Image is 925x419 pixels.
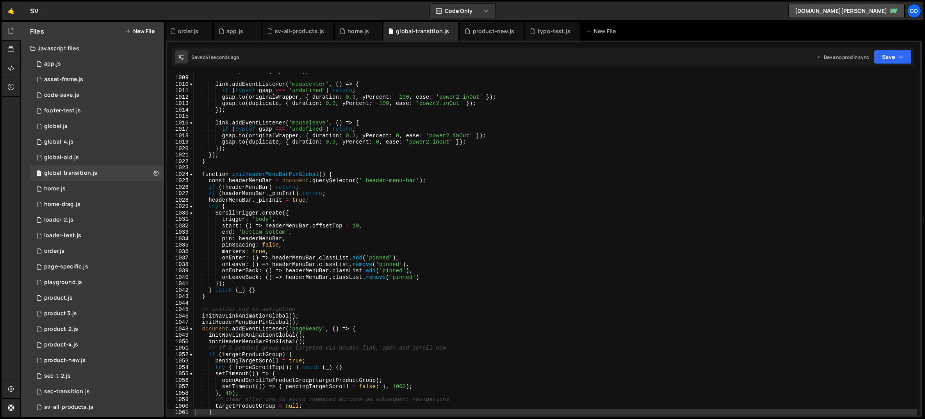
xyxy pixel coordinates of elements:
div: 1035 [167,242,194,249]
div: 14248/41299.js [30,243,164,259]
div: global-transition.js [44,170,97,177]
div: Javascript files [21,41,164,56]
div: 14248/38114.js [30,337,164,353]
a: go [907,4,921,18]
div: asset-frame.js [44,76,83,83]
div: app.js [226,27,243,35]
div: footer-test.js [44,107,81,114]
div: 1055 [167,371,194,377]
div: 1025 [167,178,194,184]
div: 14248/37414.js [30,150,164,165]
div: 1036 [167,249,194,255]
div: 1037 [167,255,194,261]
div: 1021 [167,152,194,158]
div: page-specific.js [44,263,88,270]
div: 1059 [167,396,194,403]
div: 1020 [167,146,194,152]
a: 🤙 [2,2,21,20]
div: loader-test.js [44,232,81,239]
div: global-transition.js [396,27,449,35]
div: 1026 [167,184,194,191]
div: 1050 [167,339,194,345]
div: product-new.js [44,357,86,364]
div: order.js [178,27,198,35]
div: loader-2.js [44,217,73,224]
div: 1045 [167,306,194,313]
div: 14248/37746.js [30,259,164,275]
div: 1014 [167,107,194,114]
div: 1033 [167,229,194,236]
button: Save [874,50,912,64]
div: 1023 [167,165,194,171]
div: 1029 [167,203,194,210]
div: product.js [44,295,73,302]
div: 1017 [167,126,194,133]
div: 1057 [167,383,194,390]
div: 1061 [167,409,194,416]
div: 1051 [167,345,194,352]
div: 1039 [167,268,194,274]
div: product-2.js [44,326,78,333]
div: product-new.js [473,27,514,35]
div: 1044 [167,300,194,307]
div: global-old.js [44,154,79,161]
h2: Files [30,27,44,36]
div: app.js [44,60,61,67]
div: 1053 [167,358,194,364]
div: 14248/39945.js [30,353,164,368]
div: 1048 [167,326,194,332]
div: 1019 [167,139,194,146]
a: [DOMAIN_NAME][PERSON_NAME] [788,4,905,18]
div: code-save.js [44,92,79,99]
div: 14248/40432.js [30,384,164,399]
div: sec-t-2.js [44,373,71,380]
div: 1011 [167,87,194,94]
div: 1030 [167,210,194,217]
div: 1056 [167,377,194,384]
div: 14248/44462.js [30,103,164,119]
div: 1042 [167,287,194,294]
div: product-4.js [44,341,78,348]
div: home.js [44,185,66,192]
span: 1 [37,171,41,177]
div: 14248/40451.js [30,368,164,384]
div: global.js [44,123,68,130]
div: 1046 [167,313,194,320]
div: 1015 [167,113,194,120]
div: New File [586,27,619,35]
div: 14248/38152.js [30,56,164,72]
div: home.js [348,27,369,35]
div: SV [30,6,38,16]
div: 1052 [167,352,194,358]
div: global-4.js [44,138,73,146]
div: 1013 [167,100,194,107]
div: 14248/41685.js [30,165,164,181]
div: 1034 [167,236,194,242]
div: 14248/36733.js [30,275,164,290]
div: 14248/38116.js [30,134,164,150]
div: 14248/37103.js [30,321,164,337]
div: sec-transition.js [44,388,90,395]
div: 1016 [167,120,194,126]
div: 1018 [167,133,194,139]
div: product 3.js [44,310,77,317]
div: Dev and prod in sync [816,54,869,60]
button: Code Only [430,4,495,18]
div: 1054 [167,364,194,371]
div: 1012 [167,94,194,101]
div: 14248/37029.js [30,290,164,306]
div: sv-all-products.js [44,404,93,411]
div: playground.js [44,279,82,286]
div: 1032 [167,223,194,229]
div: 14248/38021.js [30,87,164,103]
div: 1049 [167,332,194,339]
div: 1028 [167,197,194,204]
div: 14248/42454.js [30,228,164,243]
div: 1047 [167,319,194,326]
div: Saved [191,54,239,60]
div: 1031 [167,216,194,223]
div: home-drag.js [44,201,80,208]
div: 14248/40457.js [30,197,164,212]
div: 14248/38890.js [30,181,164,197]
